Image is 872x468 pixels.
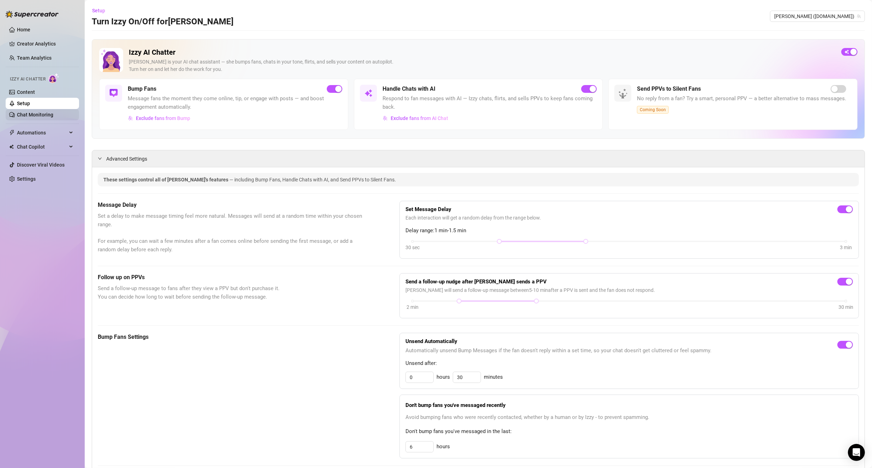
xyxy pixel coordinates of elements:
[405,359,853,368] span: Unsend after:
[405,214,853,222] span: Each interaction will get a random delay from the range below.
[109,89,118,97] img: svg%3e
[6,11,59,18] img: logo-BBDzfeDw.svg
[17,55,52,61] a: Team Analytics
[484,373,503,382] span: minutes
[857,14,861,18] span: team
[9,130,15,136] span: thunderbolt
[128,95,342,111] span: Message fans the moment they come online, tip, or engage with posts — and boost engagement automa...
[98,284,364,301] span: Send a follow-up message to fans after they view a PPV but don't purchase it. You can decide how ...
[405,227,853,235] span: Delay range: 1 min - 1.5 min
[17,27,30,32] a: Home
[383,116,388,121] img: svg%3e
[98,155,106,162] div: expanded
[48,73,59,83] img: AI Chatter
[637,106,669,114] span: Coming Soon
[383,85,435,93] h5: Handle Chats with AI
[437,373,450,382] span: hours
[391,115,448,121] span: Exclude fans from AI Chat
[437,443,450,451] span: hours
[405,278,547,285] strong: Send a follow-up nudge after [PERSON_NAME] sends a PPV
[17,176,36,182] a: Settings
[405,244,420,251] div: 30 sec
[17,141,67,152] span: Chat Copilot
[98,201,364,209] h5: Message Delay
[92,8,105,13] span: Setup
[98,273,364,282] h5: Follow up on PPVs
[637,95,846,103] span: No reply from a fan? Try a smart, personal PPV — a better alternative to mass messages.
[17,89,35,95] a: Content
[848,444,865,461] div: Open Intercom Messenger
[17,127,67,138] span: Automations
[383,95,597,111] span: Respond to fan messages with AI — Izzy chats, flirts, and sells PPVs to keep fans coming back.
[92,16,234,28] h3: Turn Izzy On/Off for [PERSON_NAME]
[229,177,396,182] span: — including Bump Fans, Handle Chats with AI, and Send PPVs to Silent Fans.
[128,113,191,124] button: Exclude fans from Bump
[383,113,449,124] button: Exclude fans from AI Chat
[129,48,836,57] h2: Izzy AI Chatter
[98,156,102,161] span: expanded
[128,116,133,121] img: svg%3e
[92,5,111,16] button: Setup
[9,144,14,149] img: Chat Copilot
[618,89,630,100] img: silent-fans-ppv-o-N6Mmdf.svg
[98,212,364,254] span: Set a delay to make message timing feel more natural. Messages will send at a random time within ...
[99,48,123,72] img: Izzy AI Chatter
[136,115,190,121] span: Exclude fans from Bump
[838,303,853,311] div: 30 min
[774,11,861,22] span: Nina (nina.trix.nz)
[103,177,229,182] span: These settings control all of [PERSON_NAME]'s features
[129,58,836,73] div: [PERSON_NAME] is your AI chat assistant — she bumps fans, chats in your tone, flirts, and sells y...
[17,38,73,49] a: Creator Analytics
[364,89,373,97] img: svg%3e
[405,427,853,436] span: Don't bump fans you've messaged in the last:
[98,333,364,341] h5: Bump Fans Settings
[637,85,701,93] h5: Send PPVs to Silent Fans
[128,85,156,93] h5: Bump Fans
[405,206,451,212] strong: Set Message Delay
[106,155,147,163] span: Advanced Settings
[405,413,853,422] span: Avoid bumping fans who were recently contacted, whether by a human or by Izzy - to prevent spamming.
[407,303,419,311] div: 2 min
[405,347,711,355] span: Automatically unsend Bump Messages if the fan doesn't reply within a set time, so your chat doesn...
[405,286,853,294] span: [PERSON_NAME] will send a follow-up message between 5 - 10 min after a PPV is sent and the fan do...
[405,338,457,344] strong: Unsend Automatically
[405,402,506,408] strong: Don't bump fans you've messaged recently
[10,76,46,83] span: Izzy AI Chatter
[17,101,30,106] a: Setup
[840,244,852,251] div: 3 min
[17,162,65,168] a: Discover Viral Videos
[17,112,53,118] a: Chat Monitoring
